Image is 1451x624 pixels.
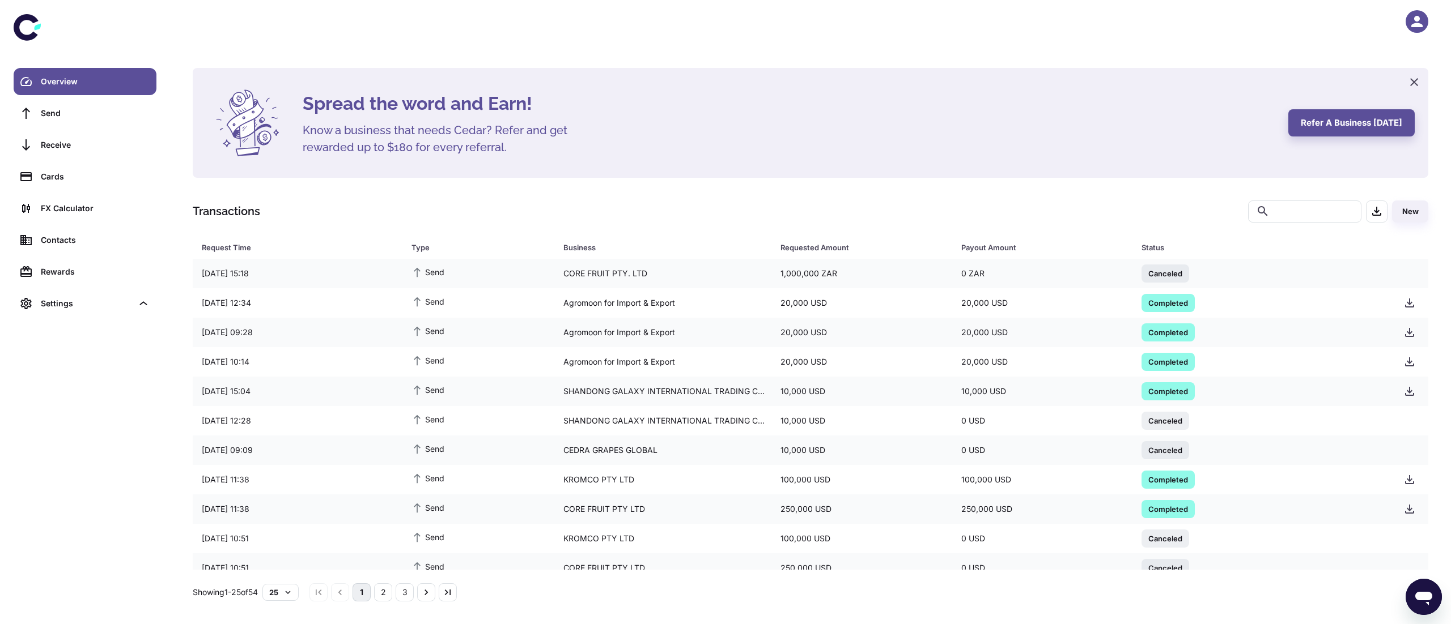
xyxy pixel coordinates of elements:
iframe: Button to launch messaging window [1406,579,1442,615]
div: [DATE] 10:14 [193,351,402,373]
div: Contacts [41,234,150,246]
div: 100,000 USD [952,469,1133,490]
button: Go to last page [439,583,457,601]
a: Overview [14,68,156,95]
button: Go to next page [417,583,435,601]
div: [DATE] 15:18 [193,263,402,284]
span: Send [411,442,444,455]
div: 10,000 USD [952,381,1133,402]
span: Canceled [1142,444,1189,455]
div: 0 USD [952,439,1133,461]
div: Status [1142,240,1367,255]
a: Contacts [14,226,156,254]
div: [DATE] 09:28 [193,322,402,343]
nav: pagination navigation [308,583,459,601]
span: Requested Amount [780,240,948,255]
div: 0 ZAR [952,263,1133,284]
div: 100,000 USD [771,528,952,549]
div: 0 USD [952,410,1133,431]
span: Send [411,266,444,278]
span: Send [411,354,444,366]
span: Completed [1142,297,1195,308]
div: Settings [41,297,133,310]
div: 20,000 USD [952,292,1133,314]
span: Send [411,531,444,543]
div: 10,000 USD [771,410,952,431]
div: 20,000 USD [771,351,952,373]
div: Overview [41,75,150,88]
div: [DATE] 11:38 [193,498,402,520]
div: Request Time [202,240,383,255]
span: Request Time [202,240,398,255]
div: 250,000 USD [952,498,1133,520]
button: New [1392,200,1428,223]
div: [DATE] 15:04 [193,381,402,402]
div: [DATE] 09:09 [193,439,402,461]
div: 0 USD [952,557,1133,579]
span: Completed [1142,326,1195,337]
div: Agromoon for Import & Export [554,351,771,373]
div: Agromoon for Import & Export [554,292,771,314]
div: CEDRA GRAPES GLOBAL [554,439,771,461]
span: Send [411,324,444,337]
a: Cards [14,163,156,190]
span: Send [411,413,444,425]
span: Canceled [1142,562,1189,573]
a: FX Calculator [14,195,156,222]
p: Showing 1-25 of 54 [193,586,258,599]
a: Send [14,100,156,127]
button: Go to page 2 [374,583,392,601]
span: Payout Amount [961,240,1128,255]
span: Canceled [1142,532,1189,544]
span: Completed [1142,503,1195,514]
h1: Transactions [193,203,260,220]
div: 0 USD [952,528,1133,549]
span: Send [411,472,444,484]
span: Canceled [1142,267,1189,279]
div: SHANDONG GALAXY INTERNATIONAL TRADING CO.,LTD [554,410,771,431]
button: 25 [262,584,299,601]
button: page 1 [353,583,371,601]
span: Send [411,560,444,572]
h5: Know a business that needs Cedar? Refer and get rewarded up to $180 for every referral. [303,122,586,156]
a: Rewards [14,258,156,285]
a: Receive [14,131,156,159]
span: Send [411,501,444,514]
div: [DATE] 12:34 [193,292,402,314]
div: 1,000,000 ZAR [771,263,952,284]
div: 250,000 USD [771,557,952,579]
div: Type [411,240,535,255]
div: 10,000 USD [771,439,952,461]
div: CORE FRUIT PTY LTD [554,498,771,520]
div: Requested Amount [780,240,933,255]
div: Rewards [41,266,150,278]
span: Type [411,240,550,255]
span: Completed [1142,473,1195,485]
div: Payout Amount [961,240,1114,255]
div: KROMCO PTY LTD [554,469,771,490]
div: KROMCO PTY LTD [554,528,771,549]
button: Refer a business [DATE] [1288,109,1415,136]
span: Canceled [1142,414,1189,426]
div: 20,000 USD [771,322,952,343]
div: 10,000 USD [771,381,952,402]
div: FX Calculator [41,202,150,215]
div: CORE FRUIT PTY LTD [554,557,771,579]
button: Go to page 3 [396,583,414,601]
span: Status [1142,240,1381,255]
h4: Spread the word and Earn! [303,90,1275,117]
span: Send [411,295,444,307]
div: SHANDONG GALAXY INTERNATIONAL TRADING CO.,LTD [554,381,771,402]
div: Send [41,107,150,119]
div: Agromoon for Import & Export [554,322,771,343]
div: [DATE] 11:38 [193,469,402,490]
div: CORE FRUIT PTY. LTD [554,263,771,284]
div: 100,000 USD [771,469,952,490]
span: Completed [1142,356,1195,367]
div: [DATE] 10:51 [193,528,402,549]
div: 20,000 USD [952,351,1133,373]
div: Receive [41,139,150,151]
div: [DATE] 10:51 [193,557,402,579]
div: 20,000 USD [771,292,952,314]
span: Completed [1142,385,1195,396]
